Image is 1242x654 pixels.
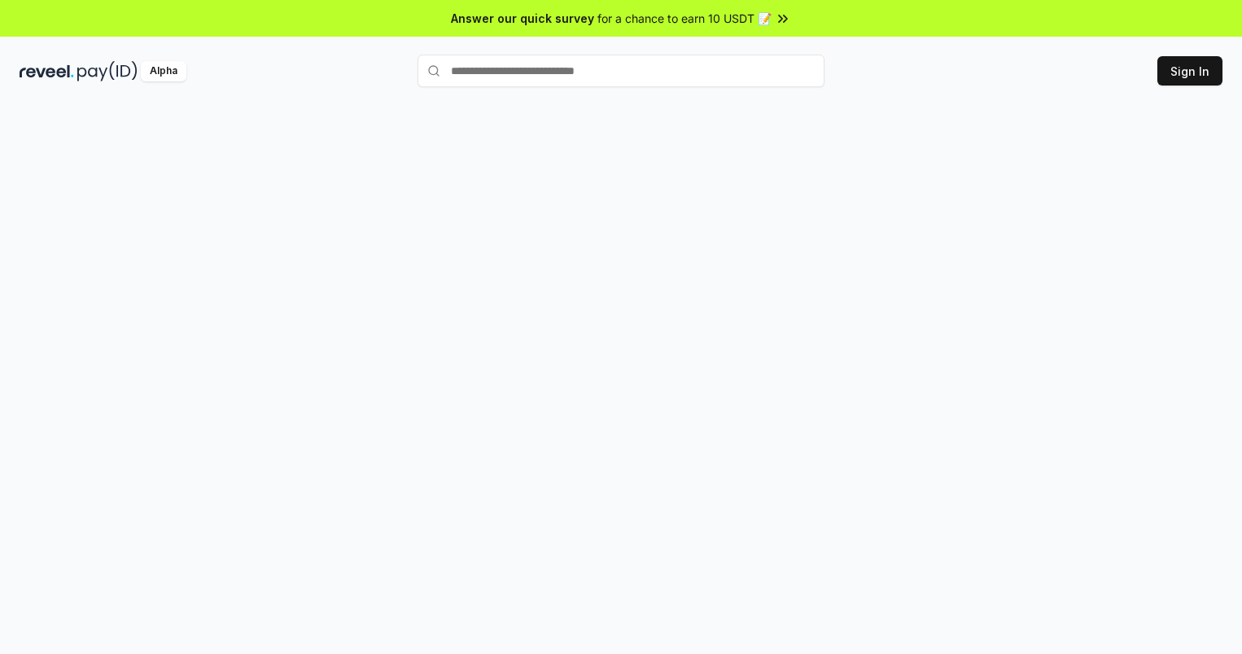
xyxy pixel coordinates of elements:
span: Answer our quick survey [451,10,594,27]
div: Alpha [141,61,186,81]
button: Sign In [1157,56,1222,86]
img: reveel_dark [20,61,74,81]
img: pay_id [77,61,138,81]
span: for a chance to earn 10 USDT 📝 [597,10,772,27]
